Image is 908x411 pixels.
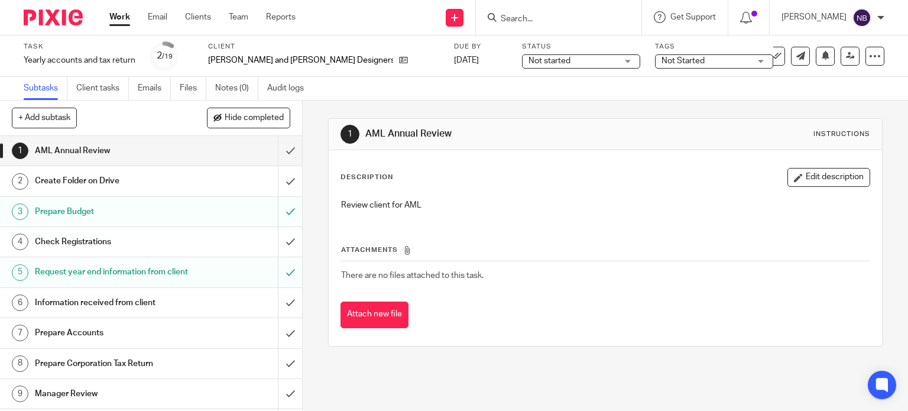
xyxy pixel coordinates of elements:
[340,173,393,182] p: Description
[852,8,871,27] img: svg%3E
[24,77,67,100] a: Subtasks
[522,42,640,51] label: Status
[225,114,284,123] span: Hide completed
[148,11,167,23] a: Email
[109,11,130,23] a: Work
[229,11,248,23] a: Team
[12,143,28,159] div: 1
[12,234,28,250] div: 4
[341,247,398,253] span: Attachments
[35,172,189,190] h1: Create Folder on Drive
[12,264,28,281] div: 5
[208,54,393,66] p: [PERSON_NAME] and [PERSON_NAME] Designers Limited
[266,11,296,23] a: Reports
[340,125,359,144] div: 1
[76,77,129,100] a: Client tasks
[35,294,189,312] h1: Information received from client
[365,128,630,140] h1: AML Annual Review
[500,14,606,25] input: Search
[661,57,705,65] span: Not Started
[35,385,189,403] h1: Manager Review
[35,233,189,251] h1: Check Registrations
[341,271,484,280] span: There are no files attached to this task.
[528,57,570,65] span: Not started
[35,324,189,342] h1: Prepare Accounts
[813,130,870,139] div: Instructions
[340,302,408,328] button: Attach new file
[180,77,206,100] a: Files
[208,42,439,51] label: Client
[162,53,173,60] small: /19
[24,42,135,51] label: Task
[185,11,211,23] a: Clients
[207,108,290,128] button: Hide completed
[454,56,479,64] span: [DATE]
[787,168,870,187] button: Edit description
[24,9,83,25] img: Pixie
[12,386,28,402] div: 9
[655,42,773,51] label: Tags
[12,108,77,128] button: + Add subtask
[35,203,189,221] h1: Prepare Budget
[781,11,847,23] p: [PERSON_NAME]
[35,263,189,281] h1: Request year end information from client
[670,13,716,21] span: Get Support
[215,77,258,100] a: Notes (0)
[157,49,173,63] div: 2
[341,199,870,211] p: Review client for AML
[454,42,507,51] label: Due by
[267,77,313,100] a: Audit logs
[35,142,189,160] h1: AML Annual Review
[12,325,28,341] div: 7
[12,203,28,220] div: 3
[12,295,28,311] div: 6
[35,355,189,373] h1: Prepare Corporation Tax Return
[12,355,28,372] div: 8
[138,77,171,100] a: Emails
[12,173,28,190] div: 2
[24,54,135,66] div: Yearly accounts and tax return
